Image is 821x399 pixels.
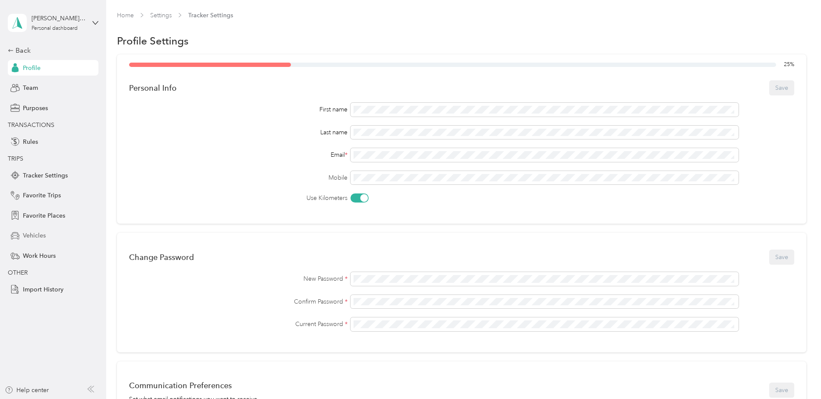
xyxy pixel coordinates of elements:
[117,36,189,45] h1: Profile Settings
[773,351,821,399] iframe: Everlance-gr Chat Button Frame
[23,83,38,92] span: Team
[32,14,85,23] div: [PERSON_NAME][EMAIL_ADDRESS][DOMAIN_NAME]
[23,104,48,113] span: Purposes
[8,155,23,162] span: TRIPS
[129,320,348,329] label: Current Password
[117,12,134,19] a: Home
[129,381,259,390] div: Communication Preferences
[23,251,56,260] span: Work Hours
[150,12,172,19] a: Settings
[784,61,794,69] span: 25 %
[129,274,348,283] label: New Password
[129,83,177,92] div: Personal Info
[129,128,348,137] div: Last name
[8,121,54,129] span: TRANSACTIONS
[32,26,78,31] div: Personal dashboard
[23,211,65,220] span: Favorite Places
[5,386,49,395] button: Help center
[129,193,348,203] label: Use Kilometers
[23,63,41,73] span: Profile
[23,171,68,180] span: Tracker Settings
[129,105,348,114] div: First name
[129,253,194,262] div: Change Password
[129,173,348,182] label: Mobile
[129,150,348,159] div: Email
[8,45,94,56] div: Back
[23,137,38,146] span: Rules
[8,269,28,276] span: OTHER
[23,191,61,200] span: Favorite Trips
[23,285,63,294] span: Import History
[129,297,348,306] label: Confirm Password
[188,11,233,20] span: Tracker Settings
[23,231,46,240] span: Vehicles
